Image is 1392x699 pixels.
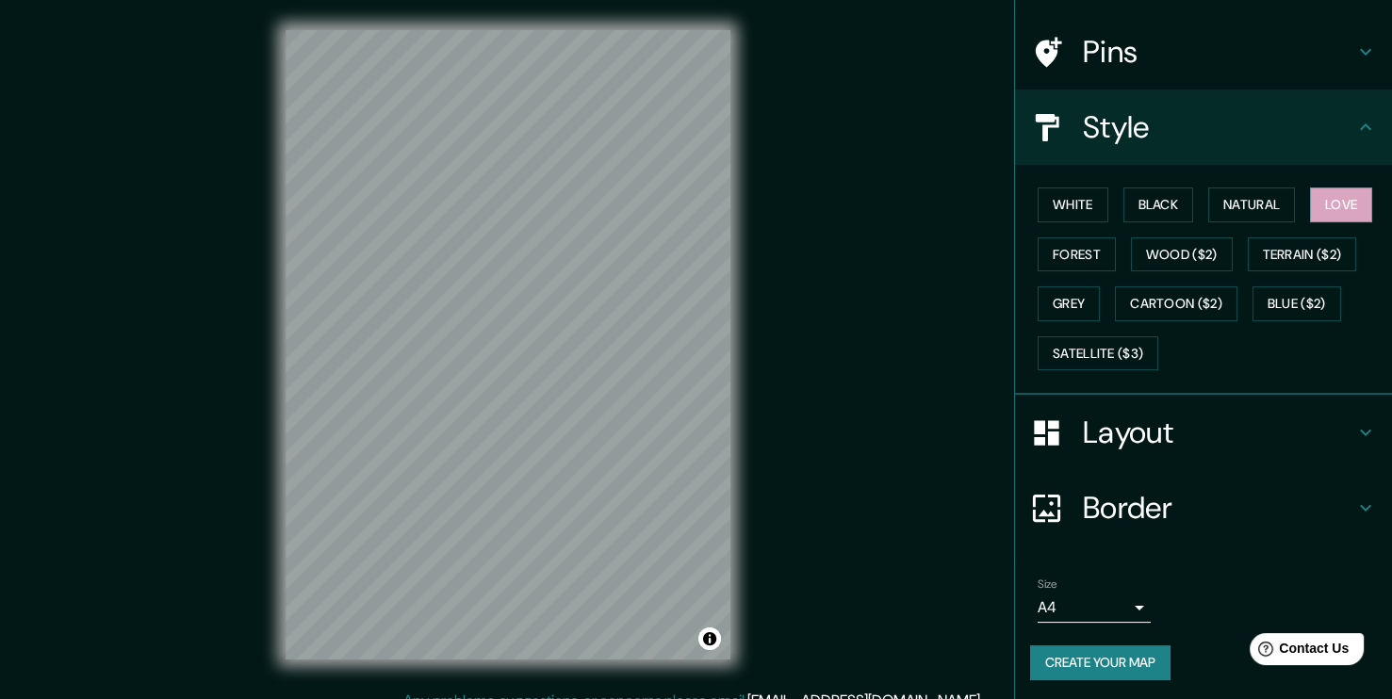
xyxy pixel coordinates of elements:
div: Border [1015,470,1392,545]
div: Style [1015,89,1392,165]
button: Create your map [1030,645,1171,680]
canvas: Map [286,30,730,659]
div: A4 [1038,593,1151,623]
button: Toggle attribution [698,627,721,650]
button: Love [1310,187,1372,222]
h4: Style [1083,108,1354,146]
h4: Pins [1083,33,1354,71]
button: Blue ($2) [1253,286,1341,321]
button: White [1038,187,1108,222]
button: Terrain ($2) [1248,237,1357,272]
button: Forest [1038,237,1116,272]
button: Satellite ($3) [1038,336,1158,371]
button: Cartoon ($2) [1115,286,1237,321]
h4: Layout [1083,414,1354,451]
button: Wood ($2) [1131,237,1233,272]
div: Layout [1015,395,1392,470]
div: Pins [1015,14,1392,89]
label: Size [1038,577,1057,593]
button: Grey [1038,286,1100,321]
button: Black [1123,187,1194,222]
iframe: Help widget launcher [1224,626,1371,678]
h4: Border [1083,489,1354,527]
button: Natural [1208,187,1295,222]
